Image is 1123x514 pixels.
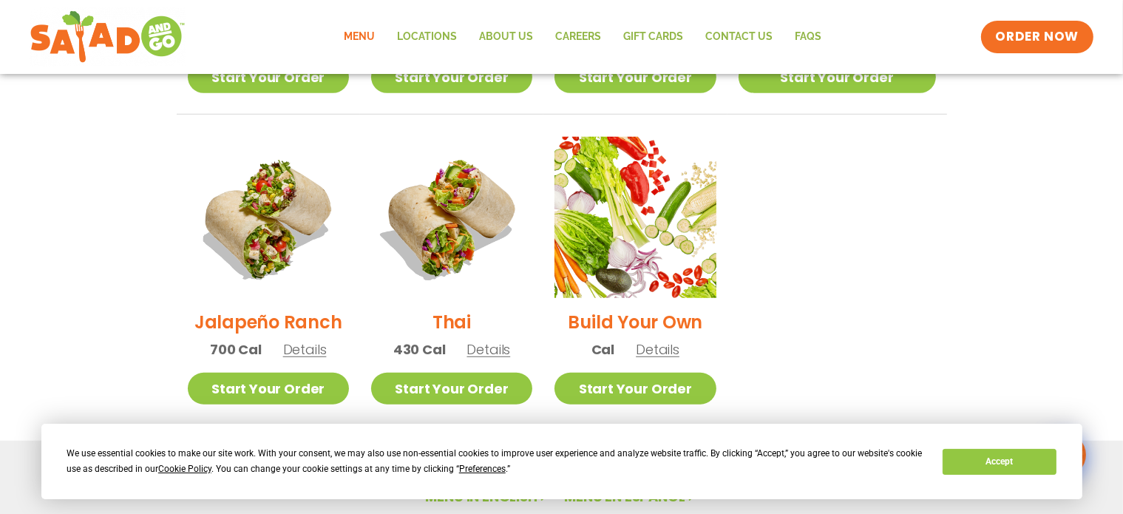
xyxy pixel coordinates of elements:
img: Product photo for Build Your Own [554,137,716,298]
span: 700 Cal [210,339,262,359]
span: 430 Cal [393,339,446,359]
span: Preferences [459,464,506,474]
div: Cookie Consent Prompt [41,424,1082,499]
nav: Menu [333,20,833,54]
a: GIFT CARDS [613,20,695,54]
span: Cookie Policy [158,464,211,474]
a: Start Your Order [371,61,532,93]
a: Menu [333,20,387,54]
a: FAQs [784,20,833,54]
h2: Thai [432,309,471,335]
div: We use essential cookies to make our site work. With your consent, we may also use non-essential ... [67,446,925,477]
h2: Build Your Own [569,309,703,335]
img: new-SAG-logo-768×292 [30,7,186,67]
img: Product photo for Jalapeño Ranch Wrap [188,137,349,298]
a: Locations [387,20,469,54]
a: Contact Us [695,20,784,54]
a: ORDER NOW [981,21,1093,53]
a: Start Your Order [554,61,716,93]
h2: Jalapeño Ranch [194,309,342,335]
button: Accept [943,449,1056,475]
img: Product photo for Thai Wrap [371,137,532,298]
a: About Us [469,20,545,54]
span: Details [283,340,327,359]
a: Start Your Order [188,373,349,405]
a: Start Your Order [188,61,349,93]
a: Careers [545,20,613,54]
span: Cal [591,339,614,359]
a: Start Your Order [739,61,936,93]
a: Start Your Order [554,373,716,405]
span: Details [636,340,679,359]
a: Start Your Order [371,373,532,405]
span: Details [467,340,511,359]
span: ORDER NOW [996,28,1079,46]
